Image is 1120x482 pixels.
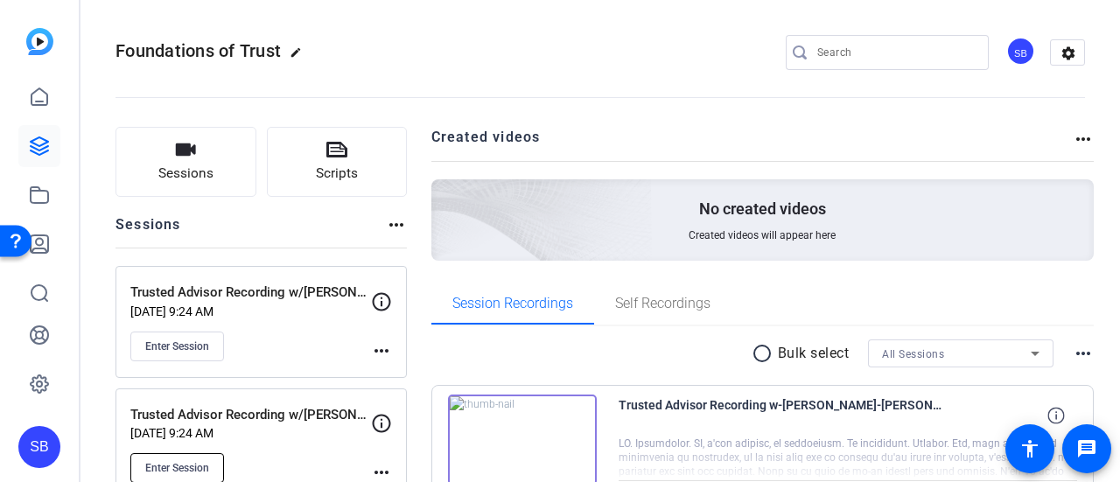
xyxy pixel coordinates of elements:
[882,348,944,360] span: All Sessions
[18,426,60,468] div: SB
[26,28,53,55] img: blue-gradient.svg
[752,343,778,364] mat-icon: radio_button_unchecked
[817,42,975,63] input: Search
[130,283,371,303] p: Trusted Advisor Recording w/[PERSON_NAME]
[1073,343,1094,364] mat-icon: more_horiz
[1073,129,1094,150] mat-icon: more_horiz
[452,297,573,311] span: Session Recordings
[145,461,209,475] span: Enter Session
[699,199,826,220] p: No created videos
[778,343,850,364] p: Bulk select
[130,332,224,361] button: Enter Session
[130,304,371,318] p: [DATE] 9:24 AM
[115,214,181,248] h2: Sessions
[1076,438,1097,459] mat-icon: message
[1019,438,1040,459] mat-icon: accessibility
[290,46,311,67] mat-icon: edit
[130,405,371,425] p: Trusted Advisor Recording w/[PERSON_NAME]
[1006,37,1037,67] ngx-avatar: Steven Bernucci
[689,228,836,242] span: Created videos will appear here
[1006,37,1035,66] div: SB
[115,127,256,197] button: Sessions
[145,339,209,353] span: Enter Session
[130,426,371,440] p: [DATE] 9:24 AM
[1051,40,1086,66] mat-icon: settings
[115,40,281,61] span: Foundations of Trust
[158,164,213,184] span: Sessions
[386,214,407,235] mat-icon: more_horiz
[235,6,653,386] img: Creted videos background
[267,127,408,197] button: Scripts
[316,164,358,184] span: Scripts
[371,340,392,361] mat-icon: more_horiz
[615,297,710,311] span: Self Recordings
[619,395,942,437] span: Trusted Advisor Recording w-[PERSON_NAME]-[PERSON_NAME] Ehounou1-2025-08-19-14-53-35-023-0
[431,127,1074,161] h2: Created videos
